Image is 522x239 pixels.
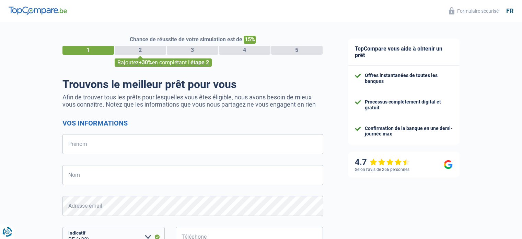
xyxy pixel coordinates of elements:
[365,73,453,84] div: Offres instantanées de toutes les banques
[355,167,409,172] div: Selon l’avis de 266 personnes
[115,58,212,67] div: Rajoutez en complétant l'
[9,7,67,15] img: TopCompare Logo
[244,36,256,44] span: 15%
[190,59,209,66] span: étape 2
[62,78,323,91] h1: Trouvons le meilleur prêt pour vous
[271,46,323,55] div: 5
[445,5,503,17] button: Formulaire sécurisé
[139,59,152,66] span: +30%
[365,99,453,111] div: Processus complètement digital et gratuit
[115,46,166,55] div: 2
[62,119,323,127] h2: Vos informations
[130,36,242,43] span: Chance de réussite de votre simulation est de
[365,126,453,137] div: Confirmation de la banque en une demi-journée max
[348,39,460,66] div: TopCompare vous aide à obtenir un prêt
[219,46,270,55] div: 4
[62,94,323,108] p: Afin de trouver tous les prêts pour lesquelles vous êtes éligible, nous avons besoin de mieux vou...
[62,46,114,55] div: 1
[355,157,410,167] div: 4.7
[167,46,218,55] div: 3
[506,7,513,15] div: fr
